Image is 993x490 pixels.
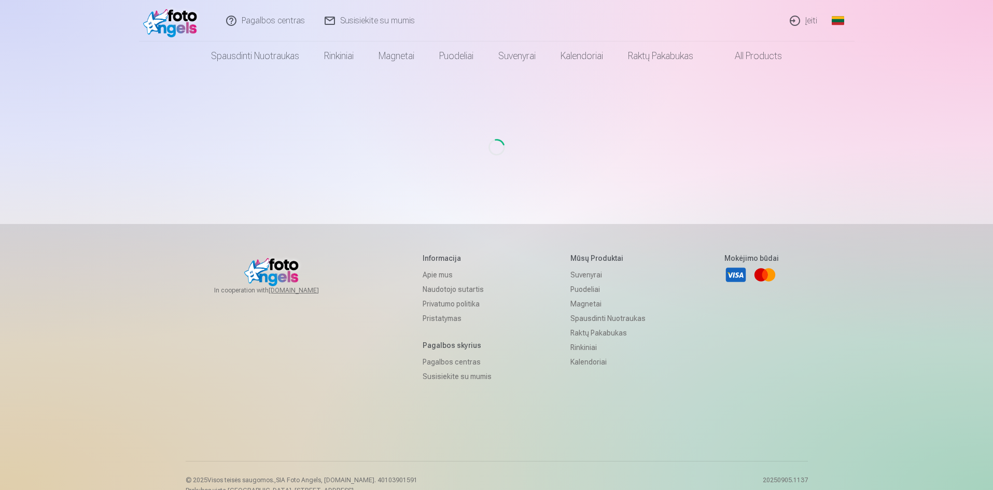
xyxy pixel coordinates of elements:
a: Raktų pakabukas [570,326,646,340]
a: Visa [724,263,747,286]
a: Puodeliai [427,41,486,71]
span: SIA Foto Angels, [DOMAIN_NAME]. 40103901591 [276,477,417,484]
a: Suvenyrai [486,41,548,71]
span: In cooperation with [214,286,344,295]
a: Apie mus [423,268,492,282]
a: Magnetai [570,297,646,311]
a: Pagalbos centras [423,355,492,369]
a: All products [706,41,794,71]
a: Spausdinti nuotraukas [570,311,646,326]
a: Mastercard [753,263,776,286]
a: Kalendoriai [548,41,616,71]
h5: Informacija [423,253,492,263]
img: /fa2 [143,4,203,37]
a: Raktų pakabukas [616,41,706,71]
a: Privatumo politika [423,297,492,311]
p: © 2025 Visos teisės saugomos. , [186,476,417,484]
a: Spausdinti nuotraukas [199,41,312,71]
a: Kalendoriai [570,355,646,369]
a: Rinkiniai [312,41,366,71]
a: Puodeliai [570,282,646,297]
a: Magnetai [366,41,427,71]
a: Naudotojo sutartis [423,282,492,297]
a: Susisiekite su mumis [423,369,492,384]
h5: Mokėjimo būdai [724,253,779,263]
a: Suvenyrai [570,268,646,282]
a: [DOMAIN_NAME] [269,286,344,295]
h5: Pagalbos skyrius [423,340,492,351]
h5: Mūsų produktai [570,253,646,263]
a: Pristatymas [423,311,492,326]
a: Rinkiniai [570,340,646,355]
